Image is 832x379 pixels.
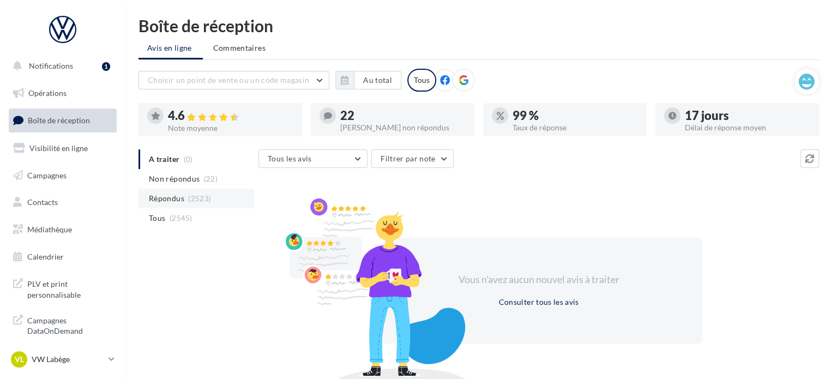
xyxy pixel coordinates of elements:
span: PLV et print personnalisable [27,276,112,300]
a: Visibilité en ligne [7,137,119,160]
span: (2523) [188,194,211,203]
span: Choisir un point de vente ou un code magasin [148,75,309,85]
button: Tous les avis [258,149,367,168]
a: VL VW Labège [9,349,117,370]
div: Tous [407,69,436,92]
span: Opérations [28,88,67,98]
span: Boîte de réception [28,116,90,125]
div: 1 [102,62,110,71]
a: Calendrier [7,245,119,268]
span: Tous [149,213,165,224]
button: Choisir un point de vente ou un code magasin [138,71,329,89]
span: Contacts [27,197,58,207]
a: Médiathèque [7,218,119,241]
div: 22 [340,110,466,122]
div: 4.6 [168,110,293,122]
span: Tous les avis [268,154,312,163]
div: 99 % [513,110,638,122]
span: Campagnes DataOnDemand [27,313,112,336]
button: Au total [335,71,401,89]
div: [PERSON_NAME] non répondus [340,124,466,131]
span: Médiathèque [27,225,72,234]
a: Campagnes DataOnDemand [7,309,119,341]
span: Non répondus [149,173,200,184]
span: Campagnes [27,170,67,179]
div: 17 jours [685,110,810,122]
button: Notifications 1 [7,55,114,77]
button: Au total [354,71,401,89]
span: VL [15,354,24,365]
div: Note moyenne [168,124,293,132]
p: VW Labège [32,354,104,365]
div: Vous n'avez aucun nouvel avis à traiter [445,273,632,287]
div: Taux de réponse [513,124,638,131]
button: Consulter tous les avis [494,296,583,309]
span: Calendrier [27,252,64,261]
a: PLV et print personnalisable [7,272,119,304]
a: Boîte de réception [7,109,119,132]
span: Notifications [29,61,73,70]
span: Répondus [149,193,184,204]
span: (2545) [170,214,192,222]
span: Visibilité en ligne [29,143,88,153]
div: Délai de réponse moyen [685,124,810,131]
button: Filtrer par note [371,149,454,168]
a: Contacts [7,191,119,214]
a: Campagnes [7,164,119,187]
span: Commentaires [213,43,266,53]
div: Boîte de réception [138,17,819,34]
a: Opérations [7,82,119,105]
span: (22) [204,175,218,183]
